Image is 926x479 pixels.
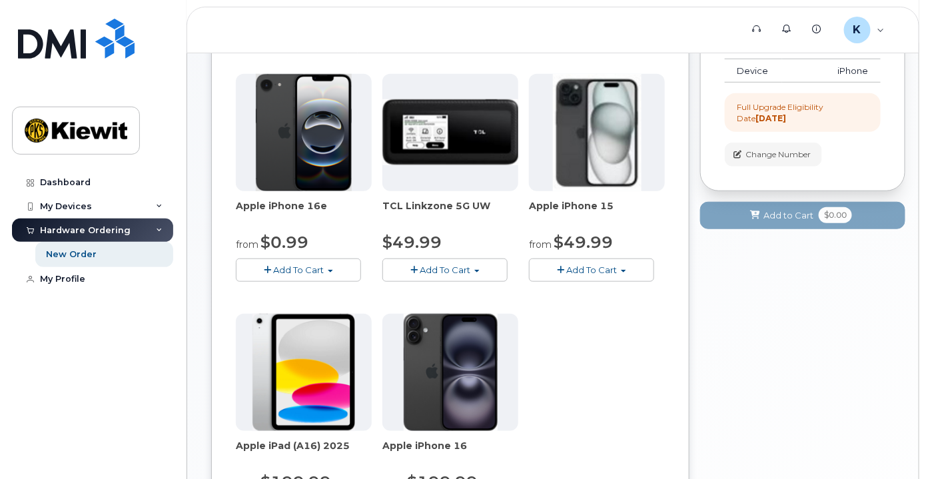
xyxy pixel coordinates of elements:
span: $49.99 [382,233,442,252]
img: iphone15.jpg [553,74,642,191]
button: Add To Cart [529,258,654,282]
div: Apple iPhone 16e [236,199,372,226]
small: from [529,239,552,250]
span: Add to Cart [763,209,813,222]
button: Change Number [725,143,822,166]
img: iphone_16_plus.png [404,314,498,431]
button: Add To Cart [236,258,361,282]
img: iphone16e.png [256,74,352,191]
span: K [853,22,861,38]
iframe: Messenger Launcher [868,421,916,469]
span: Add To Cart [567,264,618,275]
div: TCL Linkzone 5G UW [382,199,518,226]
td: iPhone [782,59,881,83]
span: $0.99 [260,233,308,252]
div: Apple iPhone 15 [529,199,665,226]
div: Apple iPhone 16 [382,439,518,466]
div: Katharine.Costello [835,17,894,43]
td: Device [725,59,782,83]
button: Add to Cart $0.00 [700,202,905,229]
small: from [236,239,258,250]
div: Apple iPad (A16) 2025 [236,439,372,466]
span: Add To Cart [274,264,324,275]
img: linkzone5g.png [382,99,518,165]
span: $0.00 [819,207,852,223]
span: Add To Cart [420,264,471,275]
span: Change Number [745,149,811,161]
button: Add To Cart [382,258,508,282]
strong: [DATE] [755,113,786,123]
span: $49.99 [554,233,613,252]
div: Full Upgrade Eligibility Date [737,101,869,124]
img: ipad_11.png [252,314,356,431]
